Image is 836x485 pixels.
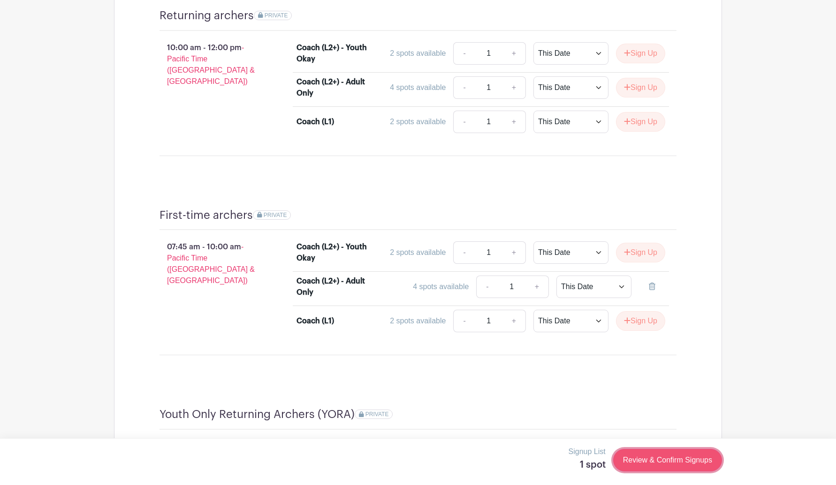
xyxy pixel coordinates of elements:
a: + [502,76,526,99]
a: - [453,310,475,332]
div: 2 spots available [390,48,446,59]
div: 4 spots available [390,82,446,93]
a: + [502,310,526,332]
span: PRIVATE [264,212,287,218]
div: Coach (L2+) - Youth Okay [296,42,378,65]
button: Sign Up [616,78,665,97]
div: 2 spots available [390,315,446,327]
a: - [476,276,498,298]
h4: Youth Only Returning Archers (YORA) [160,408,355,421]
span: PRIVATE [265,12,288,19]
a: - [453,42,475,65]
a: - [453,76,475,99]
div: 2 spots available [390,116,446,127]
div: 2 spots available [390,247,446,258]
div: Coach (L2+) - Adult Only [296,276,378,298]
a: + [502,111,526,133]
p: 07:45 am - 10:00 am [144,238,281,290]
div: Coach (L2+) - Adult Only [296,76,378,99]
button: Sign Up [616,112,665,132]
h4: Returning archers [160,9,254,22]
a: - [453,111,475,133]
a: - [453,241,475,264]
span: PRIVATE [365,411,389,418]
button: Sign Up [616,311,665,331]
span: - Pacific Time ([GEOGRAPHIC_DATA] & [GEOGRAPHIC_DATA]) [167,44,255,85]
h4: First-time archers [160,209,253,222]
a: + [525,276,549,298]
a: Review & Confirm Signups [613,449,722,471]
div: 4 spots available [413,281,469,292]
h5: 1 spot [569,459,606,470]
a: + [502,241,526,264]
a: + [502,42,526,65]
p: Signup List [569,446,606,457]
button: Sign Up [616,243,665,262]
div: Coach (L2+) - Youth Okay [296,241,378,264]
div: Coach (L1) [296,116,334,127]
div: Coach (L1) [296,315,334,327]
button: Sign Up [616,44,665,63]
p: 10:00 am - 12:00 pm [144,38,281,91]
